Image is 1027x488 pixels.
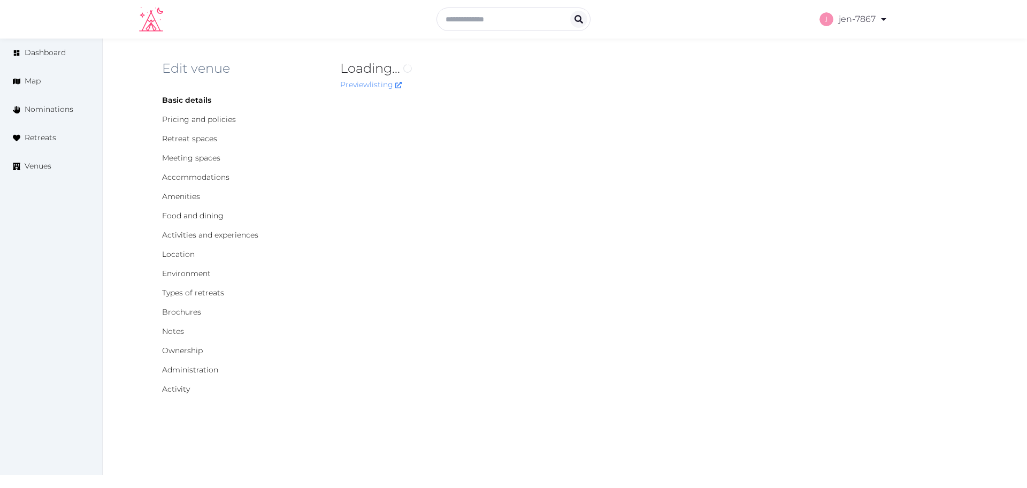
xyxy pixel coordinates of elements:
h2: Loading... [340,60,807,77]
a: Food and dining [162,211,224,220]
a: Accommodations [162,172,229,182]
span: Retreats [25,132,56,143]
a: Administration [162,365,218,375]
span: Dashboard [25,47,66,58]
a: jen-7867 [819,4,888,34]
span: Venues [25,161,51,172]
a: Pricing and policies [162,115,236,124]
a: Activity [162,384,190,394]
a: Environment [162,269,211,278]
a: Location [162,249,195,259]
a: Activities and experiences [162,230,258,240]
a: Brochures [162,307,201,317]
h2: Edit venue [162,60,323,77]
a: Types of retreats [162,288,224,298]
a: Amenities [162,192,200,201]
span: Map [25,75,41,87]
a: Notes [162,326,184,336]
a: Meeting spaces [162,153,220,163]
a: Retreat spaces [162,134,217,143]
a: Preview listing [340,80,402,89]
span: Nominations [25,104,73,115]
a: Basic details [162,95,211,105]
a: Ownership [162,346,203,355]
